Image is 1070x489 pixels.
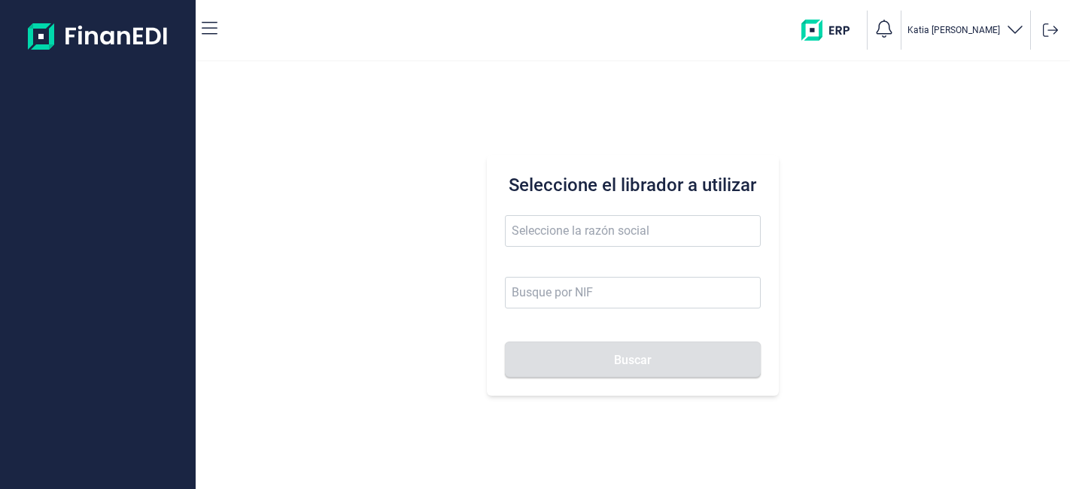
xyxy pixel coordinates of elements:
input: Seleccione la razón social [505,215,760,247]
img: erp [801,20,861,41]
p: Katia [PERSON_NAME] [907,24,1000,36]
span: Buscar [614,354,652,366]
button: Buscar [505,342,760,378]
button: Katia [PERSON_NAME] [907,20,1024,41]
img: Logo de aplicación [28,12,169,60]
h3: Seleccione el librador a utilizar [505,173,760,197]
input: Busque por NIF [505,277,760,308]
